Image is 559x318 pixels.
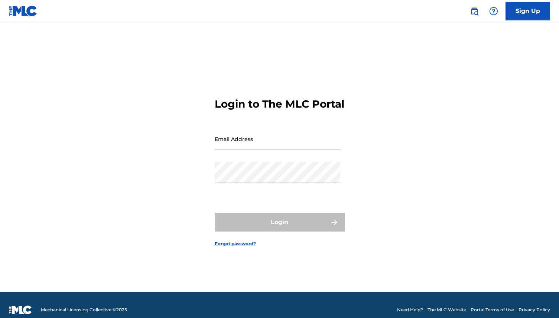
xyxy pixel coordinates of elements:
[467,4,482,19] a: Public Search
[470,7,479,16] img: search
[489,7,498,16] img: help
[41,306,127,313] span: Mechanical Licensing Collective © 2025
[519,306,550,313] a: Privacy Policy
[506,2,550,20] a: Sign Up
[397,306,423,313] a: Need Help?
[9,305,32,314] img: logo
[428,306,466,313] a: The MLC Website
[215,98,344,111] h3: Login to The MLC Portal
[471,306,514,313] a: Portal Terms of Use
[9,6,38,16] img: MLC Logo
[215,240,256,247] a: Forgot password?
[486,4,501,19] div: Help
